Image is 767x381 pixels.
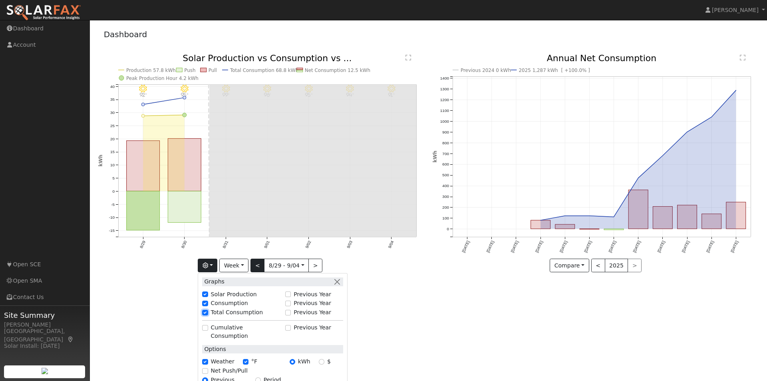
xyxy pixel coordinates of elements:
[250,259,264,272] button: <
[263,240,270,249] text: 9/01
[110,110,115,115] text: 30
[285,325,291,331] input: Previous Year
[653,207,673,229] rect: onclick=""
[251,357,257,366] label: °F
[440,76,449,80] text: 1400
[139,85,147,93] i: 8/29 - Clear
[442,152,449,156] text: 700
[285,310,291,315] input: Previous Year
[319,359,324,365] input: $
[4,342,85,350] div: Solar Install: [DATE]
[211,357,234,366] label: Weather
[387,240,395,249] text: 9/04
[202,345,226,353] label: Options
[67,336,74,343] a: Map
[294,323,331,332] label: Previous Year
[604,229,624,230] rect: onclick=""
[202,291,208,297] input: Solar Production
[290,359,295,365] input: kWh
[126,191,159,230] rect: onclick=""
[678,205,697,229] rect: onclick=""
[141,103,145,106] circle: onclick=""
[182,113,186,117] circle: onclick=""
[104,30,147,39] a: Dashboard
[735,89,738,92] circle: onclick=""
[702,214,721,229] rect: onclick=""
[112,176,115,180] text: 5
[98,155,103,167] text: kWh
[304,240,312,249] text: 9/02
[202,368,208,374] input: Net Push/Pull
[168,191,201,222] rect: onclick=""
[440,108,449,113] text: 1100
[264,259,309,272] button: 8/29 - 9/04
[531,220,550,229] rect: onclick=""
[136,93,150,97] p: 92°
[442,195,449,199] text: 300
[432,151,438,163] text: kWh
[605,259,628,272] button: 2025
[110,163,115,167] text: 10
[608,240,617,253] text: [DATE]
[442,173,449,178] text: 500
[629,190,648,229] rect: onclick=""
[285,301,291,306] input: Previous Year
[230,68,298,73] text: Total Consumption 68.8 kWh
[637,176,640,180] circle: onclick=""
[126,76,199,81] text: Peak Production Hour 4.2 kWh
[202,325,208,331] input: Cumulative Consumption
[211,367,248,375] label: Net Push/Pull
[294,299,331,307] label: Previous Year
[442,205,449,209] text: 200
[442,216,449,220] text: 100
[535,240,544,253] text: [DATE]
[726,202,746,229] rect: onclick=""
[657,240,666,253] text: [DATE]
[184,68,195,73] text: Push
[285,291,291,297] input: Previous Year
[202,277,225,286] label: Graphs
[519,68,590,73] text: 2025 1,287 kWh [ +100.0% ]
[181,85,189,93] i: 8/30 - Clear
[112,189,115,193] text: 0
[440,87,449,91] text: 1300
[110,84,115,89] text: 40
[686,130,689,134] circle: onclick=""
[440,119,449,124] text: 1000
[183,96,186,99] circle: onclick=""
[180,240,187,249] text: 8/30
[442,141,449,145] text: 800
[740,54,745,61] text: 
[4,327,85,344] div: [GEOGRAPHIC_DATA], [GEOGRAPHIC_DATA]
[111,202,115,207] text: -5
[555,225,575,229] rect: onclick=""
[211,308,263,317] label: Total Consumption
[539,219,542,222] circle: onclick=""
[4,321,85,329] div: [PERSON_NAME]
[168,139,201,191] rect: onclick=""
[183,53,352,63] text: Solar Production vs Consumption vs ...
[211,323,281,340] label: Cumulative Consumption
[442,184,449,188] text: 400
[730,240,739,253] text: [DATE]
[405,54,411,61] text: 
[486,240,495,253] text: [DATE]
[705,240,715,253] text: [DATE]
[440,98,449,102] text: 1200
[109,228,115,233] text: -15
[327,357,331,366] label: $
[550,259,589,272] button: Compare
[141,114,145,118] circle: onclick=""
[563,214,566,217] circle: onclick=""
[202,359,208,365] input: Weather
[222,240,229,249] text: 8/31
[305,68,370,73] text: Net Consumption 12.5 kWh
[126,141,159,191] rect: onclick=""
[211,290,257,299] label: Solar Production
[298,357,310,366] label: kWh
[712,7,759,13] span: [PERSON_NAME]
[681,240,690,253] text: [DATE]
[308,259,322,272] button: >
[710,116,713,119] circle: onclick=""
